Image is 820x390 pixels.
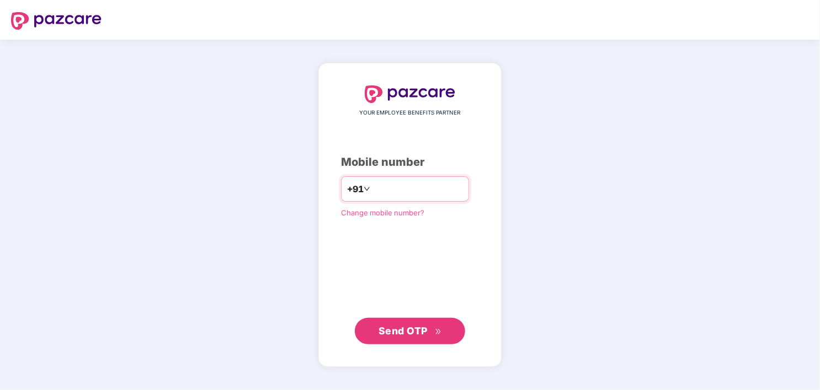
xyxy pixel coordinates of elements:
[360,109,461,117] span: YOUR EMPLOYEE BENEFITS PARTNER
[379,325,428,337] span: Send OTP
[435,328,442,335] span: double-right
[11,12,102,30] img: logo
[347,182,364,196] span: +91
[355,318,465,344] button: Send OTPdouble-right
[364,186,370,192] span: down
[365,85,455,103] img: logo
[341,208,424,217] a: Change mobile number?
[341,154,479,171] div: Mobile number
